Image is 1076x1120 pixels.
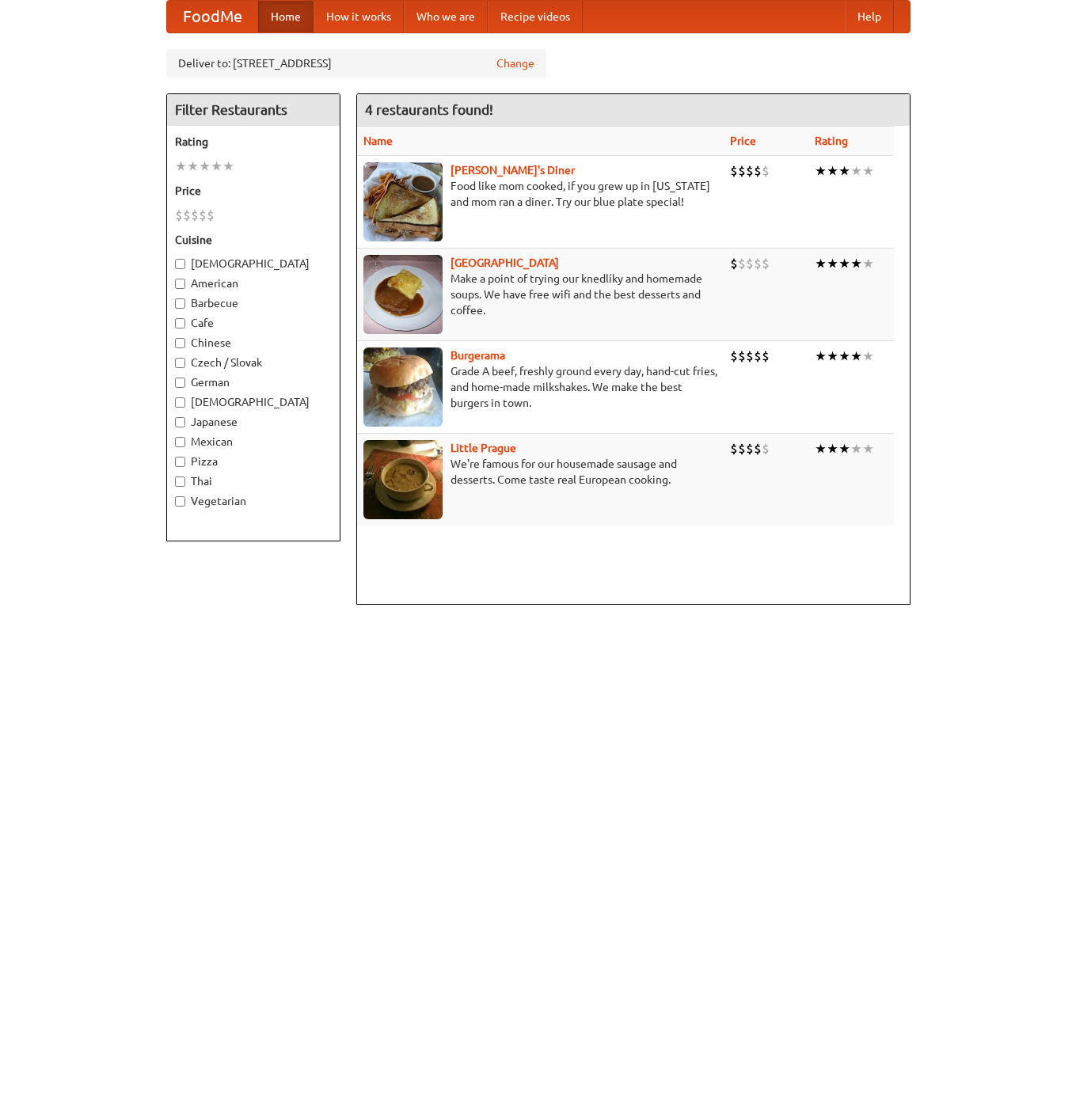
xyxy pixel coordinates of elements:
[175,394,332,410] label: [DEMOGRAPHIC_DATA]
[451,349,505,362] a: Burgerama
[175,454,332,469] label: Pizza
[850,255,862,272] li: ★
[815,440,827,457] li: ★
[363,271,718,318] p: Make a point of trying our knedlíky and homemade soups. We have free wifi and the best desserts a...
[363,255,443,334] img: czechpoint.jpg
[175,417,185,427] input: Japanese
[762,162,770,180] li: $
[738,255,746,272] li: $
[746,347,754,365] li: $
[175,232,332,248] h5: Cuisine
[754,255,762,272] li: $
[175,473,332,489] label: Thai
[207,207,215,224] li: $
[175,295,332,311] label: Barbecue
[730,162,738,180] li: $
[183,207,191,224] li: $
[175,158,187,175] li: ★
[730,135,756,147] a: Price
[167,1,258,32] a: FoodMe
[191,207,199,224] li: $
[175,134,332,150] h5: Rating
[363,135,393,147] a: Name
[730,347,738,365] li: $
[738,347,746,365] li: $
[175,397,185,408] input: [DEMOGRAPHIC_DATA]
[363,162,443,241] img: sallys.jpg
[211,158,222,175] li: ★
[827,255,838,272] li: ★
[175,318,185,328] input: Cafe
[175,256,332,271] label: [DEMOGRAPHIC_DATA]
[815,347,827,365] li: ★
[488,1,583,32] a: Recipe videos
[451,442,516,454] a: Little Prague
[746,162,754,180] li: $
[175,457,185,467] input: Pizza
[175,279,185,289] input: American
[730,255,738,272] li: $
[451,164,575,177] a: [PERSON_NAME]'s Diner
[754,162,762,180] li: $
[827,347,838,365] li: ★
[175,358,185,368] input: Czech / Slovak
[762,255,770,272] li: $
[363,178,718,210] p: Food like mom cooked, if you grew up in [US_STATE] and mom ran a diner. Try our blue plate special!
[199,207,207,224] li: $
[175,315,332,331] label: Cafe
[827,440,838,457] li: ★
[738,162,746,180] li: $
[815,162,827,180] li: ★
[838,347,850,365] li: ★
[175,259,185,269] input: [DEMOGRAPHIC_DATA]
[222,158,234,175] li: ★
[175,434,332,450] label: Mexican
[314,1,404,32] a: How it works
[862,255,874,272] li: ★
[754,347,762,365] li: $
[175,496,185,507] input: Vegetarian
[175,437,185,447] input: Mexican
[862,440,874,457] li: ★
[862,162,874,180] li: ★
[175,298,185,309] input: Barbecue
[175,207,183,224] li: $
[258,1,314,32] a: Home
[815,135,848,147] a: Rating
[838,162,850,180] li: ★
[363,347,443,427] img: burgerama.jpg
[175,493,332,509] label: Vegetarian
[838,255,850,272] li: ★
[762,440,770,457] li: $
[187,158,199,175] li: ★
[850,347,862,365] li: ★
[175,374,332,390] label: German
[496,55,534,71] a: Change
[175,335,332,351] label: Chinese
[175,355,332,370] label: Czech / Slovak
[166,49,546,78] div: Deliver to: [STREET_ADDRESS]
[850,162,862,180] li: ★
[746,255,754,272] li: $
[451,256,559,269] a: [GEOGRAPHIC_DATA]
[762,347,770,365] li: $
[175,275,332,291] label: American
[175,414,332,430] label: Japanese
[815,255,827,272] li: ★
[404,1,488,32] a: Who we are
[363,363,718,411] p: Grade A beef, freshly ground every day, hand-cut fries, and home-made milkshakes. We make the bes...
[363,456,718,488] p: We're famous for our housemade sausage and desserts. Come taste real European cooking.
[175,476,185,487] input: Thai
[746,440,754,457] li: $
[850,440,862,457] li: ★
[730,440,738,457] li: $
[738,440,746,457] li: $
[175,378,185,388] input: German
[845,1,894,32] a: Help
[754,440,762,457] li: $
[862,347,874,365] li: ★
